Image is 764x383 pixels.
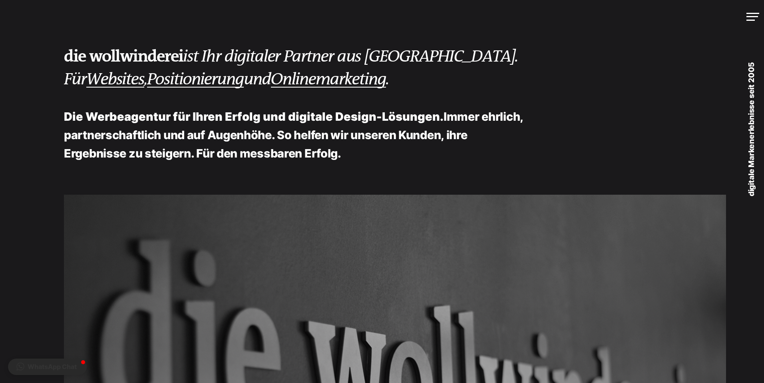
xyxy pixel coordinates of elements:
[271,70,386,89] a: Onlinemarketing
[8,359,87,375] button: WhatsApp Chat
[64,47,518,89] em: ist Ihr digitaler Partner aus [GEOGRAPHIC_DATA]. Für , und .
[64,47,183,66] strong: die wollwinderei
[147,70,244,89] a: Positionierung
[64,110,444,124] strong: Die Werbeagentur für Ihren Erfolg und digitale Design-Lösungen.
[86,70,144,89] a: Websites
[64,108,531,163] p: Immer ehrlich, partnerschaftlich und auf Augenhöhe. So helfen wir unseren Kunden, ihre Ergebnisse...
